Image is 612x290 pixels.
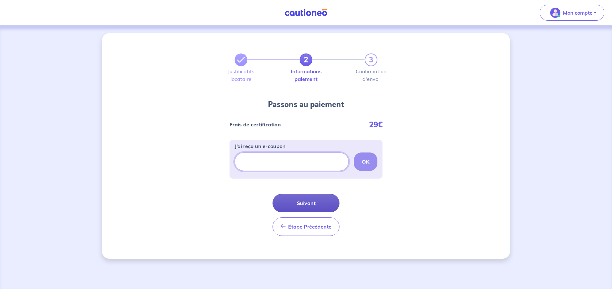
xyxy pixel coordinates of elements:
p: Mon compte [563,9,593,17]
p: J’ai reçu un e-coupon [235,142,286,150]
span: Étape Précédente [288,223,331,230]
p: Frais de certification [229,122,281,127]
p: 29€ [369,122,382,127]
a: 2 [300,53,312,66]
label: Confirmation d'envoi [365,69,377,81]
h4: Passons au paiement [268,99,344,110]
label: Informations paiement [300,69,312,81]
img: illu_account_valid_menu.svg [550,8,560,18]
label: Justificatifs locataire [235,69,247,81]
button: Suivant [273,194,339,212]
button: illu_account_valid_menu.svgMon compte [540,5,604,21]
img: Cautioneo [282,9,330,17]
button: Étape Précédente [273,217,339,236]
